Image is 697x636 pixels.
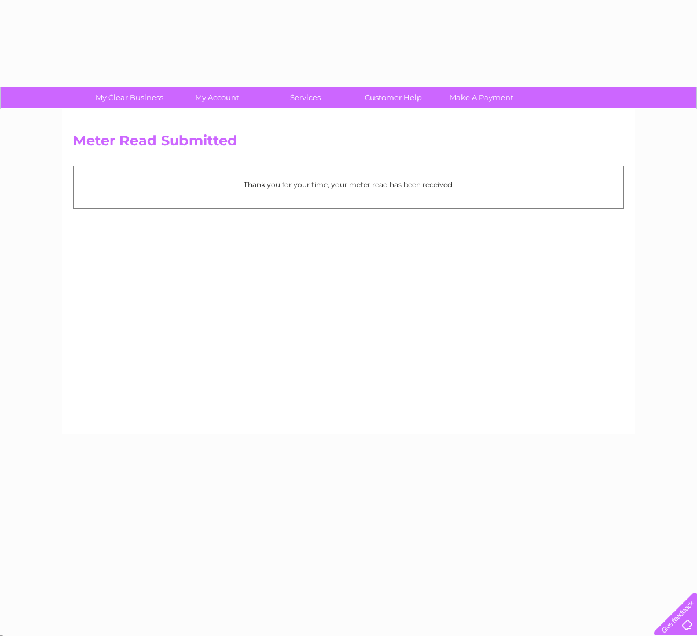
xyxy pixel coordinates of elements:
[346,87,441,108] a: Customer Help
[258,87,353,108] a: Services
[434,87,529,108] a: Make A Payment
[73,133,624,155] h2: Meter Read Submitted
[170,87,265,108] a: My Account
[82,87,177,108] a: My Clear Business
[79,179,618,190] p: Thank you for your time, your meter read has been received.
